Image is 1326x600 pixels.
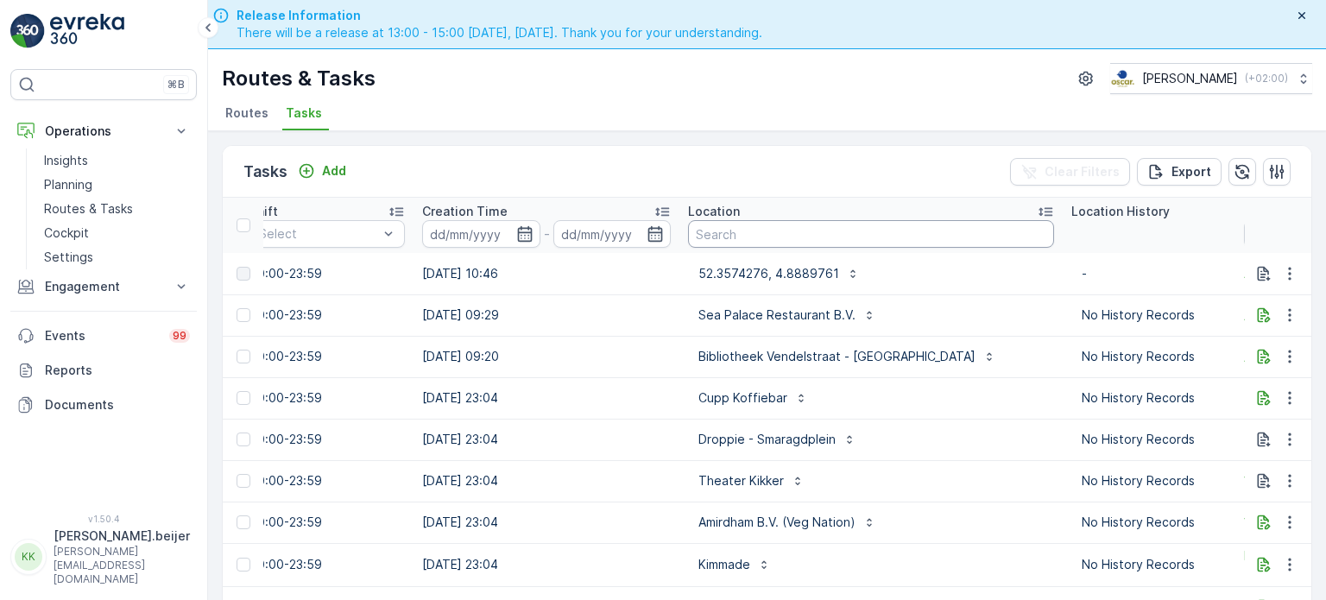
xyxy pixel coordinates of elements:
p: Theater Kikker [698,472,784,489]
a: Events99 [10,319,197,353]
span: Tasks [286,104,322,122]
button: Amirdham B.V. (Veg Nation) [688,508,887,536]
img: logo [10,14,45,48]
a: Documents [10,388,197,422]
p: Insights [44,152,88,169]
p: Documents [45,396,190,414]
p: 00:00-23:59 [249,348,405,365]
p: 00:00-23:59 [249,431,405,448]
p: Location History [1071,203,1170,220]
button: KK[PERSON_NAME].beijer[PERSON_NAME][EMAIL_ADDRESS][DOMAIN_NAME] [10,527,197,586]
p: Routes & Tasks [222,65,376,92]
p: No History Records [1082,431,1216,448]
div: Toggle Row Selected [237,474,250,488]
td: [DATE] 23:04 [414,419,679,460]
p: 52.3574276, 4.8889761 [698,265,839,282]
td: [DATE] 09:29 [414,294,679,336]
button: Engagement [10,269,197,304]
p: No History Records [1082,472,1216,489]
div: Toggle Row Selected [237,558,250,572]
button: Clear Filters [1010,158,1130,186]
p: ⌘B [167,78,185,92]
p: Clear Filters [1045,163,1120,180]
td: [DATE] 10:46 [414,253,679,294]
p: 00:00-23:59 [249,514,405,531]
a: Insights [37,148,197,173]
p: Settings [44,249,93,266]
p: Creation Time [422,203,508,220]
p: Source [1244,203,1286,220]
p: No History Records [1082,306,1216,324]
p: ( +02:00 ) [1245,72,1288,85]
p: - [1082,265,1216,282]
button: Operations [10,114,197,148]
p: - [544,224,550,244]
button: Add [291,161,353,181]
p: Shift [249,203,278,220]
p: Sea Palace Restaurant B.V. [698,306,856,324]
input: dd/mm/yyyy [553,220,672,248]
p: [PERSON_NAME][EMAIL_ADDRESS][DOMAIN_NAME] [54,545,190,586]
p: Engagement [45,278,162,295]
button: Theater Kikker [688,467,815,495]
td: [DATE] 23:04 [414,460,679,502]
p: Select [259,225,378,243]
div: Toggle Row Selected [237,433,250,446]
button: Cupp Koffiebar [688,384,818,412]
div: KK [15,543,42,571]
p: [PERSON_NAME].beijer [54,527,190,545]
button: 52.3574276, 4.8889761 [688,260,870,287]
img: basis-logo_rgb2x.png [1110,69,1135,88]
p: No History Records [1082,389,1216,407]
span: There will be a release at 13:00 - 15:00 [DATE], [DATE]. Thank you for your understanding. [237,24,762,41]
td: [DATE] 23:04 [414,502,679,543]
p: Add [322,162,346,180]
p: Planning [44,176,92,193]
td: [DATE] 23:04 [414,543,679,586]
button: Kimmade [688,551,781,578]
button: [PERSON_NAME](+02:00) [1110,63,1312,94]
p: No History Records [1082,348,1216,365]
a: Planning [37,173,197,197]
div: Toggle Row Selected [237,350,250,363]
p: 00:00-23:59 [249,472,405,489]
div: Toggle Row Selected [237,267,250,281]
p: No History Records [1082,514,1216,531]
input: Search [688,220,1054,248]
p: No History Records [1082,556,1216,573]
button: Bibliotheek Vendelstraat - [GEOGRAPHIC_DATA] [688,343,1007,370]
button: Export [1137,158,1222,186]
img: logo_light-DOdMpM7g.png [50,14,124,48]
span: Release Information [237,7,762,24]
p: Routes & Tasks [44,200,133,218]
span: Routes [225,104,268,122]
p: 00:00-23:59 [249,265,405,282]
td: [DATE] 23:04 [414,377,679,419]
div: Toggle Row Selected [237,391,250,405]
a: Reports [10,353,197,388]
button: Droppie - Smaragdplein [688,426,867,453]
div: Toggle Row Selected [237,308,250,322]
a: Cockpit [37,221,197,245]
p: Droppie - Smaragdplein [698,431,836,448]
p: Location [688,203,740,220]
p: Operations [45,123,162,140]
p: [PERSON_NAME] [1142,70,1238,87]
p: Cockpit [44,224,89,242]
p: 00:00-23:59 [249,306,405,324]
p: 00:00-23:59 [249,556,405,573]
p: 99 [173,329,186,343]
a: Routes & Tasks [37,197,197,221]
p: Events [45,327,159,344]
p: 00:00-23:59 [249,389,405,407]
span: v 1.50.4 [10,514,197,524]
input: dd/mm/yyyy [422,220,540,248]
p: Amirdham B.V. (Veg Nation) [698,514,856,531]
p: Bibliotheek Vendelstraat - [GEOGRAPHIC_DATA] [698,348,976,365]
p: Tasks [243,160,287,184]
button: Sea Palace Restaurant B.V. [688,301,887,329]
a: Settings [37,245,197,269]
p: Reports [45,362,190,379]
p: Kimmade [698,556,750,573]
p: Export [1171,163,1211,180]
